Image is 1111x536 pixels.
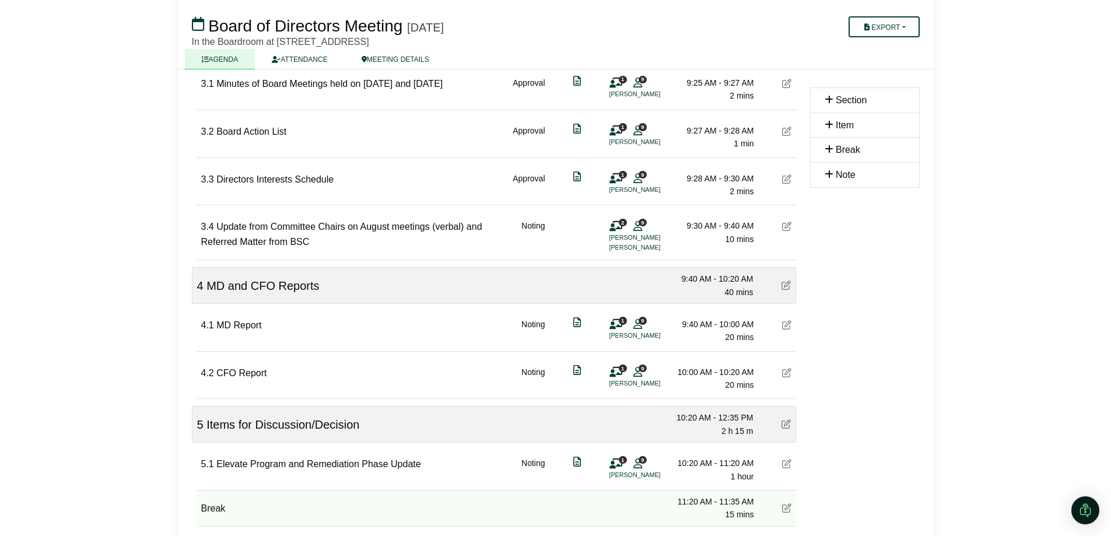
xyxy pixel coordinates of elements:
span: 40 mins [724,288,753,297]
span: 3.4 [201,222,214,232]
div: Noting [521,219,545,253]
div: 11:20 AM - 11:35 AM [672,495,754,508]
span: Directors Interests Schedule [216,174,334,184]
span: 1 [619,317,627,324]
span: 20 mins [725,380,753,390]
span: 9 [639,317,647,324]
a: AGENDA [185,49,255,69]
span: 9 [639,123,647,131]
span: Board of Directors Meeting [208,17,402,35]
span: Note [836,170,856,180]
span: 1 [619,365,627,372]
span: 4 [197,279,204,292]
div: 9:25 AM - 9:27 AM [672,76,754,89]
span: In the Boardroom at [STREET_ADDRESS] [192,37,369,47]
div: Noting [521,318,545,344]
span: 5.1 [201,459,214,469]
span: 1 [619,123,627,131]
span: 9 [639,456,647,464]
span: 9 [639,76,647,83]
div: 10:00 AM - 10:20 AM [672,366,754,379]
span: 2 h 15 m [721,426,753,436]
span: 9 [639,219,647,226]
span: 5 [197,418,204,431]
span: 2 [619,219,627,226]
span: Break [201,503,226,513]
span: 3.3 [201,174,214,184]
span: 2 mins [730,91,753,100]
span: 20 mins [725,332,753,342]
li: [PERSON_NAME] [609,331,697,341]
span: CFO Report [216,368,267,378]
span: 3.2 [201,127,214,136]
div: Approval [513,172,545,198]
div: 9:40 AM - 10:20 AM [672,272,753,285]
span: 1 min [734,139,753,148]
div: 9:27 AM - 9:28 AM [672,124,754,137]
span: Items for Discussion/Decision [206,418,359,431]
span: 10 mins [725,234,753,244]
span: Break [836,145,860,155]
span: 15 mins [725,510,753,519]
span: 4.2 [201,368,214,378]
span: Board Action List [216,127,286,136]
div: Noting [521,366,545,392]
li: [PERSON_NAME] [609,379,697,388]
div: Approval [513,124,545,150]
a: MEETING DETAILS [345,49,446,69]
div: 9:40 AM - 10:00 AM [672,318,754,331]
div: [DATE] [407,20,444,34]
div: Noting [521,457,545,483]
li: [PERSON_NAME] [609,137,697,147]
div: Approval [513,76,545,103]
li: [PERSON_NAME] [609,470,697,480]
a: ATTENDANCE [255,49,344,69]
div: Open Intercom Messenger [1071,496,1099,524]
span: Elevate Program and Remediation Phase Update [216,459,420,469]
div: 10:20 AM - 11:20 AM [672,457,754,470]
span: 1 hour [731,472,754,481]
span: Section [836,95,867,105]
span: 1 [619,76,627,83]
span: 2 mins [730,187,753,196]
li: [PERSON_NAME] [609,185,697,195]
span: MD Report [216,320,261,330]
span: 3.1 [201,79,214,89]
li: [PERSON_NAME] [609,233,697,243]
span: 4.1 [201,320,214,330]
span: MD and CFO Reports [206,279,319,292]
li: [PERSON_NAME] [609,243,697,253]
span: Update from Committee Chairs on August meetings (verbal) and Referred Matter from BSC [201,222,482,247]
span: Item [836,120,854,130]
div: 9:30 AM - 9:40 AM [672,219,754,232]
div: 10:20 AM - 12:35 PM [672,411,753,424]
div: 9:28 AM - 9:30 AM [672,172,754,185]
span: Minutes of Board Meetings held on [DATE] and [DATE] [216,79,443,89]
span: 9 [639,171,647,178]
span: 1 [619,171,627,178]
button: Export [849,16,919,37]
li: [PERSON_NAME] [609,89,697,99]
span: 9 [639,365,647,372]
span: 1 [619,456,627,464]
